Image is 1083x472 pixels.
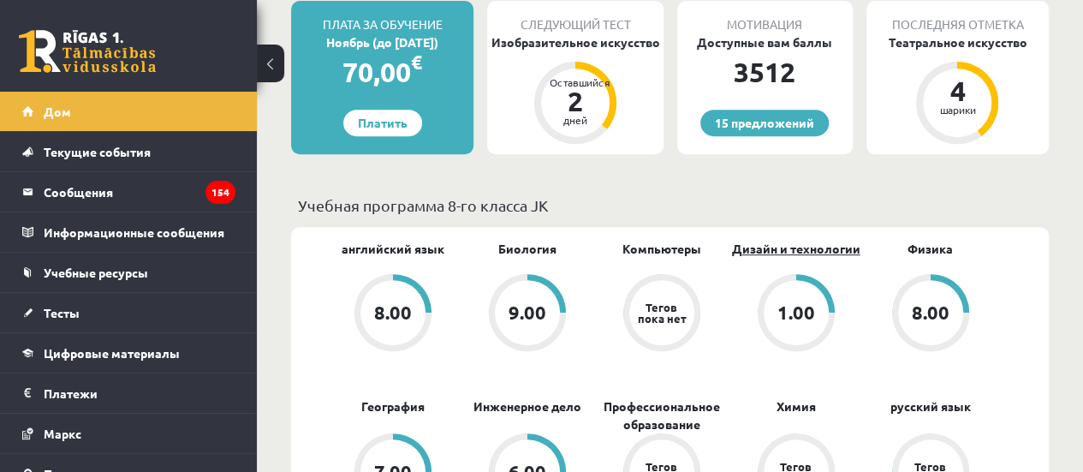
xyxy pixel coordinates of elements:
font: Платежи [44,385,98,401]
a: Платежи [22,373,235,413]
font: дней [563,113,587,127]
a: География [361,397,425,415]
a: Тесты [22,293,235,332]
font: Учебные ресурсы [44,265,148,280]
font: 8.00 [374,301,412,324]
a: английский язык [342,240,444,258]
a: Цифровые материалы [22,333,235,373]
font: 2 [568,84,583,118]
font: 70,00 [342,55,411,89]
a: Текущие события [22,132,235,171]
font: 4 [949,74,965,108]
font: Информационные сообщения [44,224,224,240]
font: Оставшийся [550,75,610,89]
font: Физика [907,241,953,256]
a: Театральное искусство 4 шарики [866,33,1049,146]
a: Дом [22,92,235,131]
a: Тегов пока нет [594,274,729,355]
font: Мотивация [727,16,802,32]
a: Маркс [22,414,235,453]
font: шарики [939,103,975,117]
a: Информационные сообщения [22,212,235,252]
a: Физика [907,240,953,258]
font: 3512 [734,55,795,89]
font: 8.00 [912,301,949,324]
font: € [411,50,422,75]
font: Химия [777,398,816,414]
a: Изобразительное искусство Оставшийся 2 дней [487,33,663,146]
font: Дом [44,104,71,119]
a: Сообщения154 [22,172,235,212]
font: Тегов пока нет [638,300,686,326]
font: География [361,398,425,414]
font: Компьютеры [622,241,701,256]
font: 1.00 [777,301,815,324]
a: Профессиональное образование [594,397,729,433]
font: Плата за обучение [323,16,443,32]
a: Компьютеры [622,240,701,258]
a: русский язык [890,397,971,415]
font: Театральное искусство [888,34,1026,50]
font: Доступные вам баллы [697,34,832,50]
a: 15 предложений [700,110,829,136]
font: Изобразительное искусство [491,34,659,50]
font: Дизайн и технологии [732,241,860,256]
a: Дизайн и технологии [732,240,860,258]
a: 8.00 [863,274,997,355]
font: английский язык [342,241,444,256]
font: Цифровые материалы [44,345,180,361]
a: Учебные ресурсы [22,253,235,292]
a: Инженерное дело [473,397,581,415]
font: Следующий тест [520,16,630,32]
font: Профессиональное образование [604,398,720,432]
font: Ноябрь (до [DATE]) [326,34,438,50]
font: Текущие события [44,144,151,159]
a: Платить [343,110,422,136]
a: Химия [777,397,816,415]
font: 15 предложений [715,115,814,130]
font: Последняя отметка [891,16,1023,32]
font: русский язык [890,398,971,414]
a: Рижская 1-я средняя школа заочного обучения [19,30,156,73]
font: Инженерное дело [473,398,581,414]
a: 1.00 [729,274,863,355]
font: Платить [358,115,408,130]
font: Тесты [44,305,80,320]
font: Учебная программа 8-го класса JK [298,196,548,214]
a: 9.00 [460,274,594,355]
font: Биология [498,241,556,256]
a: 8.00 [325,274,460,355]
a: Биология [498,240,556,258]
font: Сообщения [44,184,113,200]
font: 9.00 [509,301,546,324]
font: Маркс [44,426,81,441]
font: 154 [211,185,229,199]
